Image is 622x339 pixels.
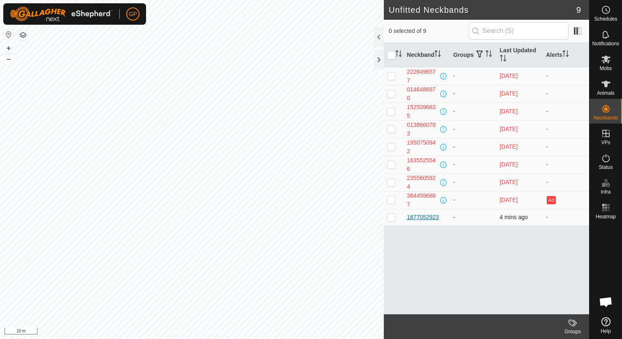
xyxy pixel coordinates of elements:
div: 1950750942 [407,138,439,156]
span: Notifications [592,41,619,46]
span: 27 Aug 2025, 11:02 am [500,143,518,150]
span: Neckbands [593,115,618,120]
span: 27 Aug 2025, 3:02 pm [500,72,518,79]
td: - [543,156,589,173]
span: Mobs [600,66,612,71]
td: - [450,85,497,103]
td: - [450,138,497,156]
div: 2226496577 [407,68,439,85]
p-sorticon: Activate to sort [395,51,402,58]
th: Groups [450,43,497,68]
div: 1525096835 [407,103,439,120]
span: Schedules [594,16,617,21]
span: 27 Aug 2025, 2:32 pm [500,196,518,203]
span: Heatmap [596,214,616,219]
td: - [543,67,589,85]
span: 9 [576,4,581,16]
td: - [450,209,497,225]
span: 27 Aug 2025, 11:02 am [500,108,518,115]
p-sorticon: Activate to sort [485,51,492,58]
button: Reset Map [4,30,14,40]
td: - [450,156,497,173]
td: - [543,138,589,156]
td: - [450,67,497,85]
button: + [4,43,14,53]
span: 27 Aug 2025, 3:02 pm [500,126,518,132]
span: Help [601,329,611,334]
div: 3844596887 [407,192,439,209]
div: 1635525546 [407,156,439,173]
button: Ad [547,196,556,204]
div: 0146486970 [407,85,439,103]
div: 1877052923 [407,213,439,222]
a: Help [590,314,622,337]
th: Neckband [404,43,450,68]
input: Search (S) [469,22,569,40]
td: - [450,173,497,191]
td: - [450,120,497,138]
a: Contact Us [200,328,224,336]
div: 0138660783 [407,121,439,138]
p-sorticon: Activate to sort [434,51,441,58]
th: Last Updated [497,43,543,68]
td: - [450,191,497,209]
div: Groups [556,328,589,335]
p-sorticon: Activate to sort [562,51,569,58]
td: - [543,120,589,138]
span: 0 selected of 9 [389,27,469,35]
span: 3 Sept 2025, 8:32 am [500,214,528,220]
td: - [543,85,589,103]
span: VPs [601,140,610,145]
h2: Unfitted Neckbands [389,5,576,15]
span: Infra [601,189,610,194]
td: - [450,103,497,120]
img: Gallagher Logo [10,7,113,21]
p-sorticon: Activate to sort [500,56,506,63]
a: Open chat [594,290,618,314]
th: Alerts [543,43,589,68]
td: - [543,209,589,225]
span: Status [599,165,613,170]
span: 27 Aug 2025, 11:02 am [500,179,518,185]
td: - [543,173,589,191]
span: Animals [597,91,615,96]
button: – [4,54,14,64]
button: Map Layers [18,30,28,40]
span: 27 Aug 2025, 11:02 am [500,161,518,168]
span: 27 Aug 2025, 3:02 pm [500,90,518,97]
div: 2355605924 [407,174,439,191]
a: Privacy Policy [159,328,190,336]
td: - [543,103,589,120]
span: GP [129,10,137,19]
